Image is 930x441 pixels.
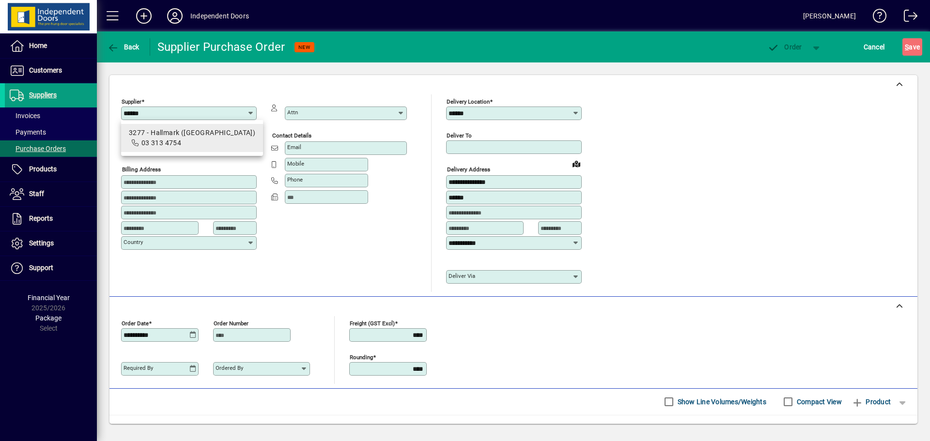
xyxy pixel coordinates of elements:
mat-label: Attn [287,109,298,116]
span: Settings [29,239,54,247]
a: Customers [5,59,97,83]
a: Products [5,157,97,182]
mat-label: Deliver via [449,273,475,279]
button: Add [128,7,159,25]
a: Staff [5,182,97,206]
a: Knowledge Base [866,2,887,33]
span: Staff [29,190,44,198]
mat-label: Order number [214,319,248,326]
span: 03 313 4754 [141,139,182,147]
mat-label: Supplier [122,98,141,105]
span: Suppliers [29,91,57,99]
button: Cancel [861,38,887,56]
span: Back [107,43,139,51]
app-page-header-button: Back [97,38,150,56]
span: ave [905,39,920,55]
span: Customers [29,66,62,74]
span: Payments [10,128,46,136]
a: Support [5,256,97,280]
button: Order [763,38,807,56]
div: Supplier Purchase Order [157,39,285,55]
span: Purchase Orders [10,145,66,152]
div: Independent Doors [190,8,249,24]
button: Back [105,38,142,56]
a: Invoices [5,107,97,124]
mat-label: Email [287,144,301,151]
mat-label: Country [124,239,143,245]
button: Save [902,38,922,56]
mat-label: Freight (GST excl) [350,319,395,326]
mat-option: 3277 - Hallmark (Timaru) [121,124,263,152]
span: S [905,43,909,51]
mat-label: Deliver To [447,132,472,139]
span: Products [29,165,57,173]
mat-label: Delivery Location [447,98,490,105]
mat-label: Ordered by [216,365,243,371]
mat-label: Rounding [350,353,373,360]
span: Support [29,264,53,272]
span: Home [29,42,47,49]
span: NEW [298,44,310,50]
span: Order [768,43,802,51]
button: Profile [159,7,190,25]
a: Reports [5,207,97,231]
label: Compact View [795,397,842,407]
span: Financial Year [28,294,70,302]
div: 3277 - Hallmark ([GEOGRAPHIC_DATA]) [129,128,255,138]
mat-label: Phone [287,176,303,183]
span: Cancel [864,39,885,55]
mat-label: Required by [124,365,153,371]
label: Show Line Volumes/Weights [676,397,766,407]
mat-label: Mobile [287,160,304,167]
a: Home [5,34,97,58]
a: View on map [569,156,584,171]
a: Payments [5,124,97,140]
a: Settings [5,231,97,256]
div: [PERSON_NAME] [803,8,856,24]
mat-label: Order date [122,319,149,326]
span: Package [35,314,62,322]
span: Reports [29,214,53,222]
span: Invoices [10,112,40,120]
a: Purchase Orders [5,140,97,157]
a: Logout [897,2,918,33]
